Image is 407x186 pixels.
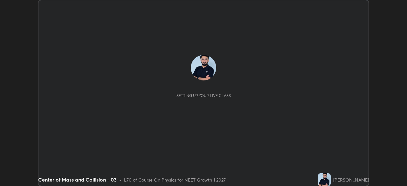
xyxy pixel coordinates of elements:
[333,176,369,183] div: [PERSON_NAME]
[38,176,117,183] div: Center of Mass and Collision - 03
[318,173,331,186] img: ef2b50091f9441e5b7725b7ba0742755.jpg
[176,93,231,98] div: Setting up your live class
[119,176,121,183] div: •
[191,55,216,80] img: ef2b50091f9441e5b7725b7ba0742755.jpg
[124,176,226,183] div: L70 of Course On Physics for NEET Growth 1 2027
